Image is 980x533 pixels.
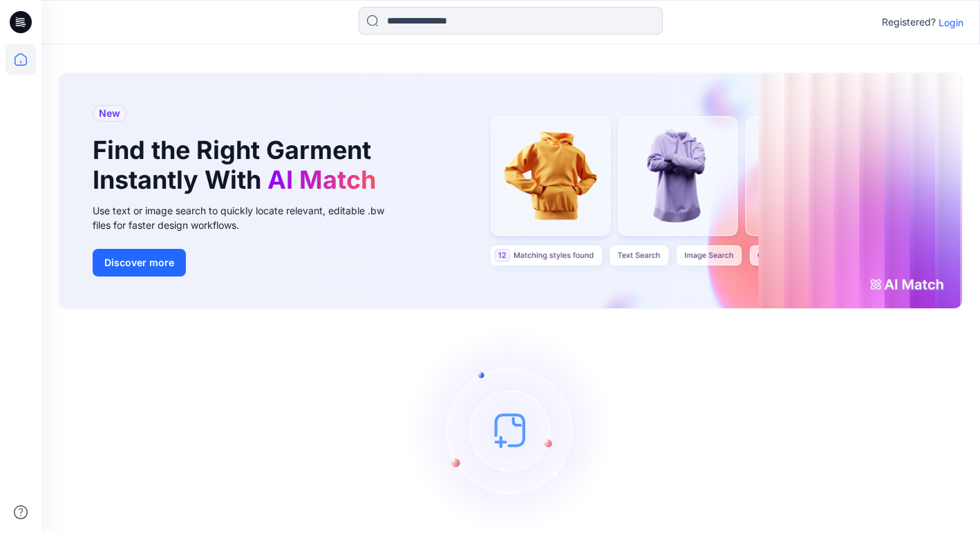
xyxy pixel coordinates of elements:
div: Use text or image search to quickly locate relevant, editable .bw files for faster design workflows. [93,203,404,232]
p: Login [939,15,963,30]
span: New [99,105,120,122]
h1: Find the Right Garment Instantly With [93,135,383,195]
p: Registered? [882,14,936,30]
span: AI Match [267,165,376,195]
button: Discover more [93,249,186,277]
